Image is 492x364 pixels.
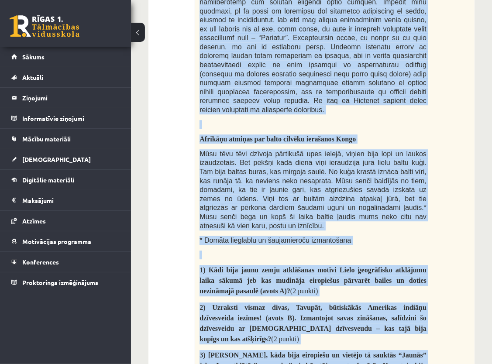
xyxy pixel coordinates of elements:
[22,190,120,210] legend: Maksājumi
[11,211,120,231] a: Atzīmes
[11,272,120,292] a: Proktoringa izmēģinājums
[200,266,427,295] span: 1) Kādi bija jaunu zemju atklāšanas motīvi Lielo ģeogrāfisko atklājumu laika sākumā jeb kas mudin...
[11,149,120,169] a: [DEMOGRAPHIC_DATA]
[11,129,120,149] a: Mācību materiāli
[22,73,43,81] span: Aktuāli
[200,237,351,244] span: * Domāta lieglablu un šaujamieroču izmantošana
[22,155,91,163] span: [DEMOGRAPHIC_DATA]
[22,88,120,108] legend: Ziņojumi
[200,304,427,343] span: 2) Uzraksti vismaz divas, Tavupāt, būtiskākās Amerikas indiāņu dzīvesveida iezīmes! (avots B). Iz...
[22,135,71,143] span: Mācību materiāli
[9,9,261,18] body: Bagātinātā teksta redaktors, wiswyg-editor-user-answer-47024732197060
[22,176,74,184] span: Digitālie materiāli
[22,53,45,61] span: Sākums
[11,67,120,87] a: Aktuāli
[22,108,120,128] legend: Informatīvie ziņojumi
[11,47,120,67] a: Sākums
[11,231,120,251] a: Motivācijas programma
[11,190,120,210] a: Maksājumi
[22,237,91,245] span: Motivācijas programma
[11,252,120,272] a: Konferences
[10,15,79,37] a: Rīgas 1. Tālmācības vidusskola
[22,278,98,286] span: Proktoringa izmēģinājums
[22,258,59,266] span: Konferences
[290,287,318,295] span: (2 punkti)
[200,135,356,143] span: Āfrikāņu atmiņas par balto cilvēku ierašanos Kongo
[200,150,427,230] span: Mūsu tēvu tēvi dzīvoja pārtikušā upes ielejā, viņien bija lopi un laukos izaudzētais. Bet pēkšņi ...
[271,335,299,343] span: (2 punkti)
[22,217,46,225] span: Atzīmes
[200,351,205,359] span: 3)
[11,170,120,190] a: Digitālie materiāli
[11,108,120,128] a: Informatīvie ziņojumi
[11,88,120,108] a: Ziņojumi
